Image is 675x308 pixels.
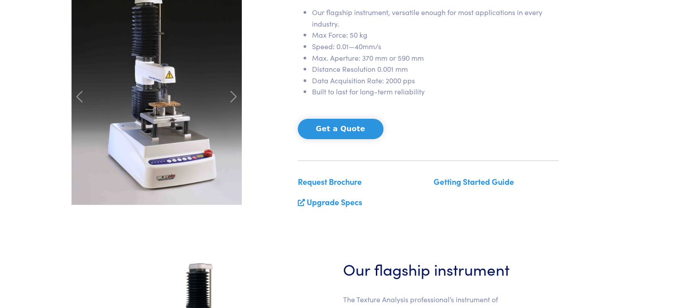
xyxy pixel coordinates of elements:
[434,176,514,187] a: Getting Started Guide
[312,29,559,41] li: Max Force: 50 kg
[312,63,559,75] li: Distance Resolution 0.001 mm
[312,75,559,86] li: Data Acquisition Rate: 2000 pps
[312,52,559,64] li: Max. Aperture: 370 mm or 590 mm
[312,7,559,29] li: Our flagship instrument, versatile enough for most applications in every industry.
[312,86,559,97] li: Built to last for long-term reliability
[343,258,513,280] h3: Our flagship instrument
[307,196,362,207] a: Upgrade Specs
[312,41,559,52] li: Speed: 0.01—40mm/s
[298,176,362,187] a: Request Brochure
[298,119,383,139] button: Get a Quote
